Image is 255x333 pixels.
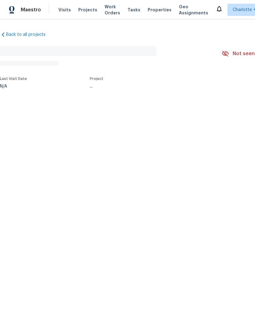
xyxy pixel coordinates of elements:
span: Tasks [127,8,140,12]
span: Projects [78,7,97,13]
span: Maestro [21,7,41,13]
span: Properties [148,7,172,13]
span: Visits [58,7,71,13]
span: Project [90,77,103,81]
span: Geo Assignments [179,4,208,16]
span: Work Orders [105,4,120,16]
div: ... [90,84,207,89]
